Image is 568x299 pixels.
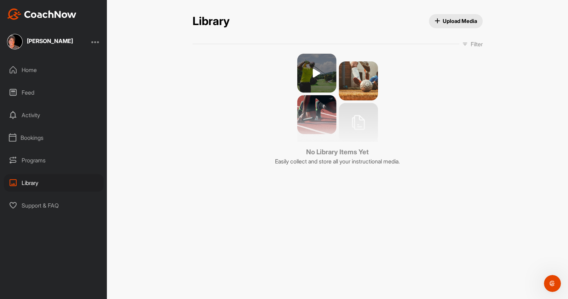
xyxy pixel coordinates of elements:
[297,54,378,142] img: no media
[33,199,109,213] button: Send us a message
[4,151,104,169] div: Programs
[4,84,104,101] div: Feed
[435,17,477,25] span: Upload Media
[7,34,23,49] img: square_0c5b2748e67f61eb9f3e274c0a51446e.jpg
[4,106,104,124] div: Activity
[193,14,230,28] h2: Library
[7,8,76,20] img: CoachNow
[57,238,84,243] span: Messages
[16,238,31,243] span: Home
[544,275,561,292] iframe: Intercom live chat
[52,3,91,15] h1: Messages
[94,220,142,249] button: Help
[429,14,483,28] button: Upload Media
[275,157,400,166] p: Easily collect and store all your instructional media.
[4,197,104,214] div: Support & FAQ
[47,220,94,249] button: Messages
[47,117,94,126] h2: No messages
[471,40,483,48] p: Filter
[27,38,73,44] div: [PERSON_NAME]
[124,3,137,16] div: Close
[4,129,104,146] div: Bookings
[112,238,124,243] span: Help
[275,147,400,157] h3: No Library Items Yet
[16,133,126,140] span: Messages from the team will be shown here
[4,61,104,79] div: Home
[4,174,104,192] div: Library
